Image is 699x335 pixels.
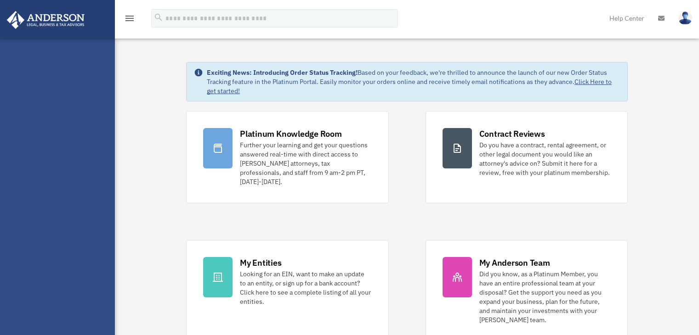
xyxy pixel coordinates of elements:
[124,13,135,24] i: menu
[207,68,620,95] div: Based on your feedback, we're thrilled to announce the launch of our new Order Status Tracking fe...
[479,269,611,324] div: Did you know, as a Platinum Member, you have an entire professional team at your disposal? Get th...
[479,128,545,140] div: Contract Reviews
[240,128,342,140] div: Platinum Knowledge Room
[4,11,87,29] img: Anderson Advisors Platinum Portal
[479,140,611,177] div: Do you have a contract, rental agreement, or other legal document you would like an attorney's ad...
[426,111,628,203] a: Contract Reviews Do you have a contract, rental agreement, or other legal document you would like...
[678,11,692,25] img: User Pic
[240,257,281,268] div: My Entities
[124,16,135,24] a: menu
[186,111,388,203] a: Platinum Knowledge Room Further your learning and get your questions answered real-time with dire...
[240,269,371,306] div: Looking for an EIN, want to make an update to an entity, or sign up for a bank account? Click her...
[207,68,358,77] strong: Exciting News: Introducing Order Status Tracking!
[153,12,164,22] i: search
[207,78,612,95] a: Click Here to get started!
[479,257,550,268] div: My Anderson Team
[240,140,371,186] div: Further your learning and get your questions answered real-time with direct access to [PERSON_NAM...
